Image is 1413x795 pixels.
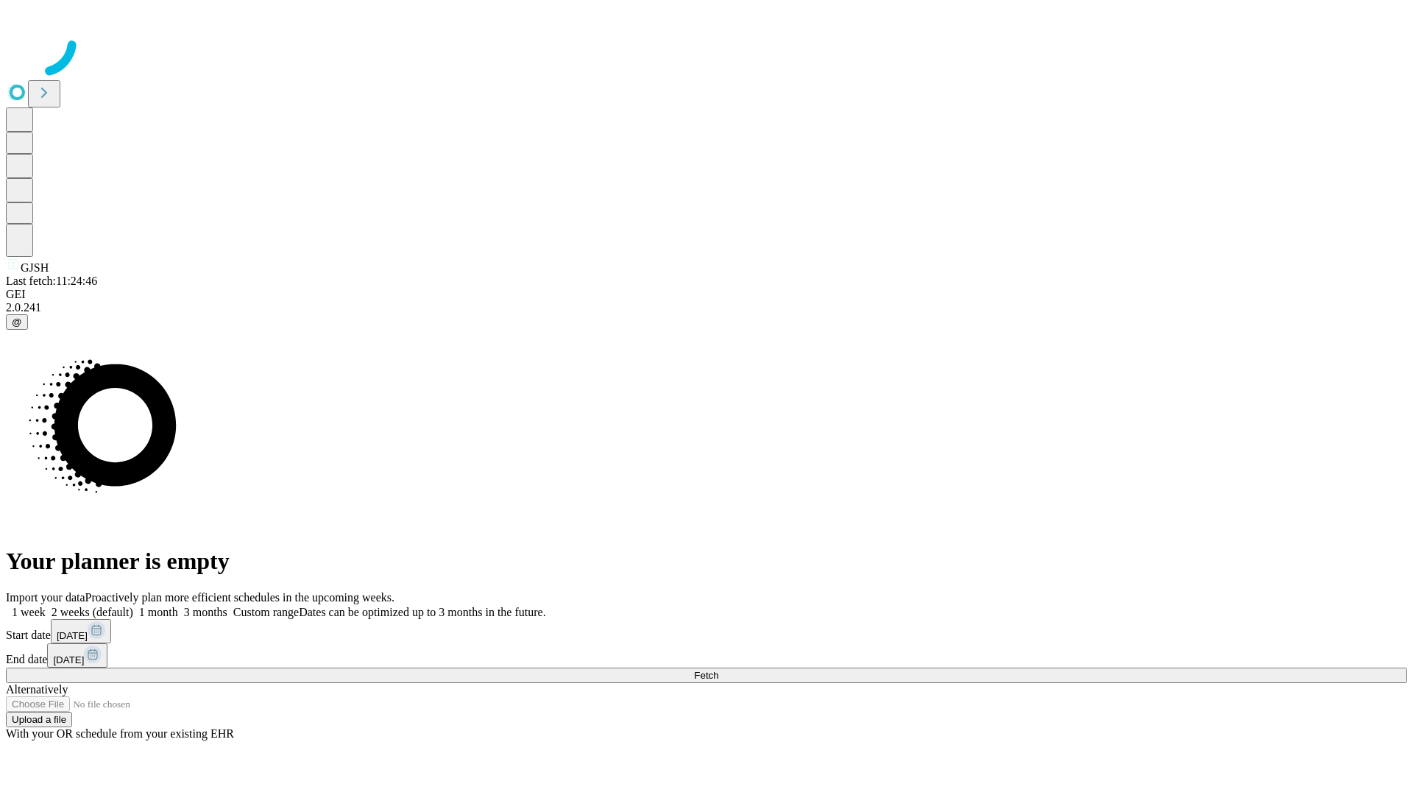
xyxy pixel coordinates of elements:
[6,301,1407,314] div: 2.0.241
[52,606,133,618] span: 2 weeks (default)
[12,317,22,328] span: @
[6,643,1407,668] div: End date
[6,619,1407,643] div: Start date
[85,591,394,604] span: Proactively plan more efficient schedules in the upcoming weeks.
[6,727,234,740] span: With your OR schedule from your existing EHR
[57,630,88,641] span: [DATE]
[53,654,84,665] span: [DATE]
[184,606,227,618] span: 3 months
[47,643,107,668] button: [DATE]
[299,606,545,618] span: Dates can be optimized up to 3 months in the future.
[6,314,28,330] button: @
[694,670,718,681] span: Fetch
[21,261,49,274] span: GJSH
[12,606,46,618] span: 1 week
[233,606,299,618] span: Custom range
[6,591,85,604] span: Import your data
[6,548,1407,575] h1: Your planner is empty
[51,619,111,643] button: [DATE]
[6,683,68,696] span: Alternatively
[6,712,72,727] button: Upload a file
[6,668,1407,683] button: Fetch
[6,275,97,287] span: Last fetch: 11:24:46
[139,606,178,618] span: 1 month
[6,288,1407,301] div: GEI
